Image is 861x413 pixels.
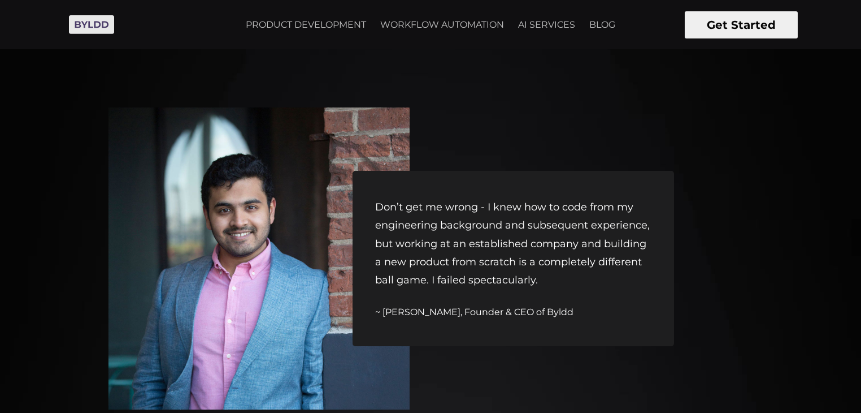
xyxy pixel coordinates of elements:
span: ~ [PERSON_NAME], Founder & CEO of Byldd [375,307,573,317]
button: Get Started [685,11,798,38]
a: AI SERVICES [511,11,582,39]
a: PRODUCT DEVELOPMENT [239,11,373,39]
p: Don’t get me wrong - I knew how to code from my engineering background and subsequent experience,... [375,198,651,290]
a: WORKFLOW AUTOMATION [373,11,511,39]
a: BLOG [582,11,622,39]
img: Byldd - Product Development Company [63,9,120,40]
img: Ayush [108,107,410,410]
